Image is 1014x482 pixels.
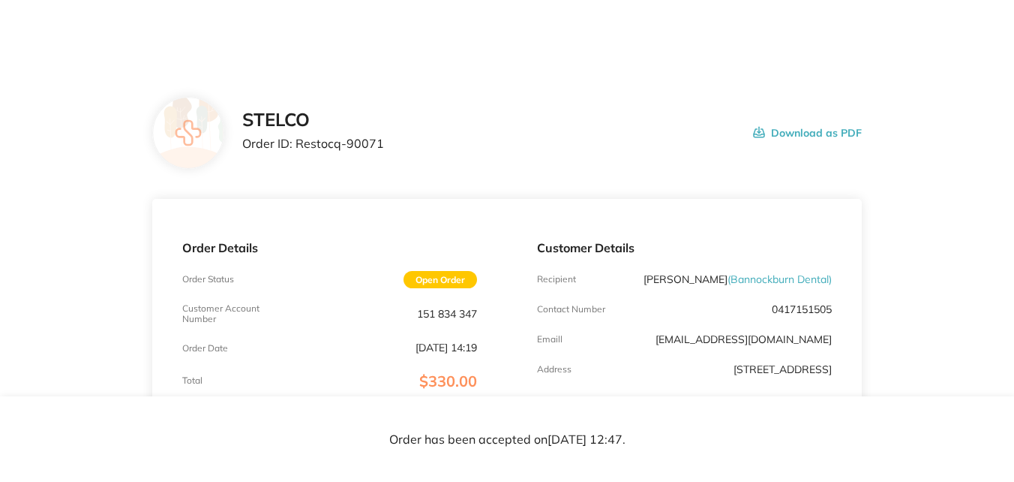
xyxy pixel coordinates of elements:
[537,304,605,315] p: Contact Number
[655,333,832,346] a: [EMAIL_ADDRESS][DOMAIN_NAME]
[78,21,228,44] img: Restocq logo
[182,241,477,255] p: Order Details
[182,343,228,354] p: Order Date
[182,303,280,324] p: Customer Account Number
[537,241,832,255] p: Customer Details
[419,372,477,390] span: $330.00
[182,274,234,285] p: Order Status
[242,110,384,131] h2: STELCO
[182,375,202,386] p: Total
[403,271,477,288] span: Open Order
[389,432,625,446] p: Order has been accepted on [DATE] 12:47 .
[417,308,477,320] p: 151 834 347
[78,21,228,46] a: Restocq logo
[242,137,384,150] p: Order ID: Restocq- 90071
[643,273,832,285] p: [PERSON_NAME]
[537,274,576,285] p: Recipient
[537,364,571,375] p: Address
[733,363,832,375] p: [STREET_ADDRESS]
[753,110,862,156] button: Download as PDF
[772,303,832,315] p: 0417151505
[727,273,832,286] span: ( Bannockburn Dental )
[537,334,562,345] p: Emaill
[415,342,477,354] p: [DATE] 14:19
